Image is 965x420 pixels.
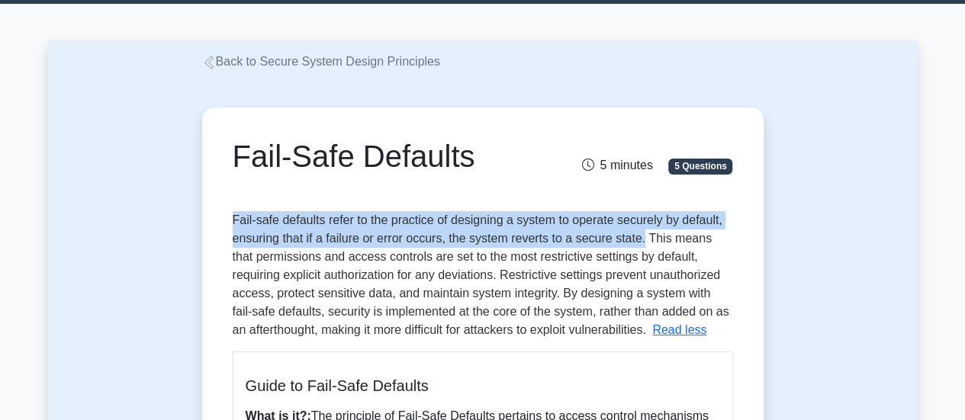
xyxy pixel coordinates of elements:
h5: Guide to Fail-Safe Defaults [246,377,720,395]
span: 5 Questions [668,159,732,174]
a: Back to Secure System Design Principles [202,55,440,68]
h1: Fail-Safe Defaults [233,138,560,175]
span: 5 minutes [581,159,652,172]
span: Fail-safe defaults refer to the practice of designing a system to operate securely by default, en... [233,213,729,336]
button: Read less [652,321,706,339]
